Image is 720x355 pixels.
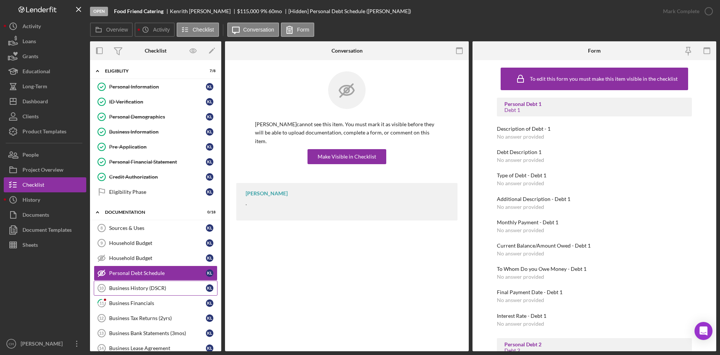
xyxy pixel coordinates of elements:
div: K L [206,188,213,196]
div: No answer provided [497,134,544,140]
div: Grants [22,49,38,66]
div: . [246,200,247,206]
a: History [4,192,86,207]
div: Project Overview [22,162,63,179]
div: Debt 2 [504,347,684,353]
a: 11Business FinancialsKL [94,296,217,311]
button: Documents [4,207,86,222]
div: Debt 1 [504,107,684,113]
button: Overview [90,23,133,37]
div: No answer provided [497,274,544,280]
button: Form [281,23,314,37]
div: ID Verification [109,99,206,105]
div: Document Templates [22,222,72,239]
a: 12Business Tax Returns (2yrs)KL [94,311,217,326]
a: 9Household BudgetKL [94,236,217,251]
tspan: 8 [100,226,103,230]
div: Documentation [105,210,197,215]
div: Personal Demographics [109,114,206,120]
label: Checklist [193,27,214,33]
div: Personal Debt 1 [504,101,684,107]
a: Personal Financial StatementKL [94,154,217,169]
div: Business Financials [109,300,206,306]
div: Personal Debt 2 [504,341,684,347]
button: Product Templates [4,124,86,139]
button: Checklist [4,177,86,192]
tspan: 9 [100,241,103,245]
tspan: 12 [99,316,103,320]
div: 60 mo [268,8,282,14]
div: 9 % [260,8,267,14]
div: Dashboard [22,94,48,111]
p: [PERSON_NAME] cannot see this item. You must mark it as visible before they will be able to uploa... [255,120,439,145]
button: Dashboard [4,94,86,109]
a: Grants [4,49,86,64]
button: Conversation [227,23,279,37]
div: Mark Complete [663,4,699,19]
div: K L [206,224,213,232]
div: Final Payment Date - Debt 1 [497,289,692,295]
label: Conversation [243,27,274,33]
div: No answer provided [497,251,544,257]
div: Make Visible in Checklist [318,149,376,164]
div: 7 / 8 [202,69,216,73]
div: Pre-Application [109,144,206,150]
label: Overview [106,27,128,33]
div: Personal Information [109,84,206,90]
div: Business Lease Agreement [109,345,206,351]
tspan: 13 [99,331,103,335]
div: Credit Authorization [109,174,206,180]
div: Educational [22,64,50,81]
button: Mark Complete [655,4,716,19]
div: No answer provided [497,204,544,210]
div: Business Bank Statements (3mos) [109,330,206,336]
button: Loans [4,34,86,49]
a: ID VerificationKL [94,94,217,109]
button: Educational [4,64,86,79]
button: CH[PERSON_NAME] [4,336,86,351]
div: K L [206,344,213,352]
div: K L [206,83,213,91]
div: Monthly Payment - Debt 1 [497,219,692,225]
div: K L [206,329,213,337]
text: CH [9,342,14,346]
div: K L [206,113,213,121]
a: 10Business History (DSCR)KL [94,281,217,296]
div: People [22,147,39,164]
span: $115,000 [237,8,259,14]
div: Personal Debt Schedule [109,270,206,276]
div: K L [206,299,213,307]
button: Project Overview [4,162,86,177]
button: Long-Term [4,79,86,94]
a: 13Business Bank Statements (3mos)KL [94,326,217,341]
div: Current Balance/Amount Owed - Debt 1 [497,243,692,249]
div: [PERSON_NAME] [246,190,288,196]
div: K L [206,239,213,247]
div: K L [206,314,213,322]
a: Personal Debt ScheduleKL [94,266,217,281]
button: Activity [4,19,86,34]
div: No answer provided [497,227,544,233]
button: Sheets [4,237,86,252]
button: People [4,147,86,162]
div: K L [206,173,213,181]
button: Document Templates [4,222,86,237]
tspan: 10 [99,286,103,290]
a: Credit AuthorizationKL [94,169,217,184]
tspan: 14 [99,346,104,350]
div: K L [206,158,213,166]
div: [Hidden] Personal Debt Schedule ([PERSON_NAME]) [288,8,411,14]
div: To edit this form you must make this item visible in the checklist [530,76,678,82]
button: Clients [4,109,86,124]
